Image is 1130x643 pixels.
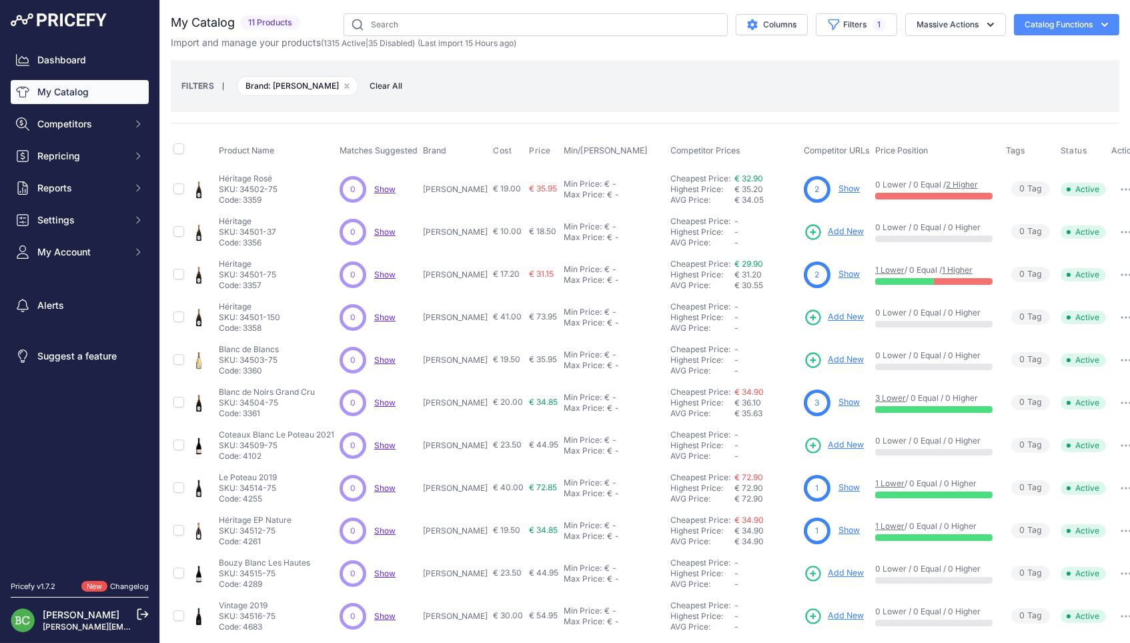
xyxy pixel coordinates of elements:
[604,435,610,446] div: €
[670,408,734,419] div: AVG Price:
[564,189,604,200] div: Max Price:
[564,264,602,275] div: Min Price:
[734,494,798,504] div: € 72.90
[875,179,993,190] p: 0 Lower / 0 Equal /
[529,183,557,193] span: € 35.95
[610,435,616,446] div: -
[604,478,610,488] div: €
[1061,354,1106,367] span: Active
[1019,183,1025,195] span: 0
[219,269,276,280] p: SKU: 34501-75
[11,144,149,168] button: Repricing
[1061,145,1090,156] button: Status
[564,232,604,243] div: Max Price:
[875,478,905,488] a: 1 Lower
[1019,311,1025,324] span: 0
[670,195,734,205] div: AVG Price:
[219,440,334,451] p: SKU: 34509-75
[219,408,315,419] p: Code: 3361
[734,216,738,226] span: -
[423,227,488,237] p: [PERSON_NAME]
[610,307,616,317] div: -
[875,521,993,532] p: / 0 Equal / 0 Higher
[1011,438,1050,453] span: Tag
[423,145,446,155] span: Brand
[734,280,798,291] div: € 30.55
[11,80,149,104] a: My Catalog
[219,398,315,408] p: SKU: 34504-75
[612,275,619,285] div: -
[670,494,734,504] div: AVG Price:
[875,307,993,318] p: 0 Lower / 0 Equal / 0 Higher
[607,446,612,456] div: €
[607,232,612,243] div: €
[214,82,232,90] small: |
[670,366,734,376] div: AVG Price:
[37,245,125,259] span: My Account
[946,179,978,189] a: 2 Higher
[607,360,612,371] div: €
[1011,523,1050,538] span: Tag
[564,317,604,328] div: Max Price:
[564,179,602,189] div: Min Price:
[604,179,610,189] div: €
[804,564,864,583] a: Add New
[493,183,521,193] span: € 19.00
[612,488,619,499] div: -
[734,173,763,183] a: € 32.90
[734,366,738,376] span: -
[670,515,730,525] a: Cheapest Price:
[374,398,396,408] a: Show
[838,482,860,492] a: Show
[37,181,125,195] span: Reports
[670,145,740,155] span: Competitor Prices
[670,355,734,366] div: Highest Price:
[237,76,358,96] span: Brand: [PERSON_NAME]
[423,440,488,451] p: [PERSON_NAME]
[875,350,993,361] p: 0 Lower / 0 Equal / 0 Higher
[1061,439,1106,452] span: Active
[670,472,730,482] a: Cheapest Price:
[804,436,864,455] a: Add New
[1011,181,1050,197] span: Tag
[529,440,558,450] span: € 44.95
[219,494,277,504] p: Code: 4255
[875,265,993,275] p: / 0 Equal /
[1061,396,1106,410] span: Active
[374,483,396,493] a: Show
[240,15,300,31] span: 11 Products
[734,430,738,440] span: -
[1006,145,1025,155] span: Tags
[374,269,396,279] a: Show
[219,173,277,184] p: Héritage Rosé
[374,526,396,536] span: Show
[529,525,558,535] span: € 34.85
[493,145,512,156] span: Cost
[564,275,604,285] div: Max Price:
[804,145,870,155] span: Competitor URLs
[529,354,557,364] span: € 35.95
[374,184,396,194] a: Show
[670,398,734,408] div: Highest Price:
[350,525,356,537] span: 0
[942,265,973,275] a: 1 Higher
[219,515,292,526] p: Héritage EP Nature
[604,392,610,403] div: €
[1011,395,1050,410] span: Tag
[219,472,277,483] p: Le Poteau 2019
[493,311,522,321] span: € 41.00
[363,79,409,93] span: Clear All
[564,392,602,403] div: Min Price:
[564,488,604,499] div: Max Price:
[670,227,734,237] div: Highest Price:
[607,488,612,499] div: €
[816,13,897,36] button: Filters1
[828,225,864,238] span: Add New
[493,269,520,279] span: € 17.20
[734,355,738,365] span: -
[1011,224,1050,239] span: Tag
